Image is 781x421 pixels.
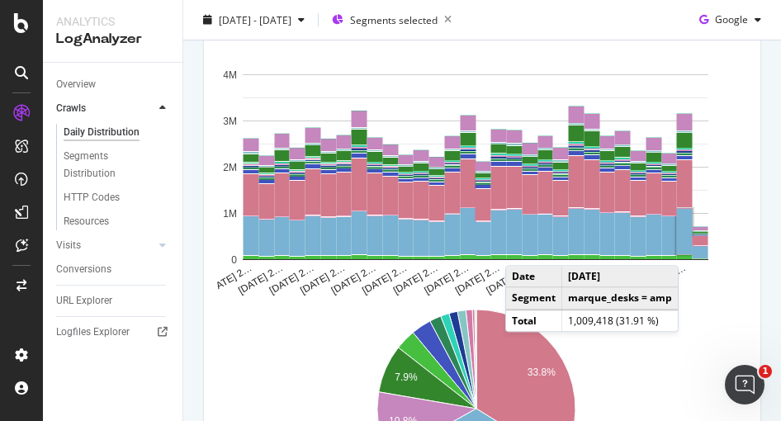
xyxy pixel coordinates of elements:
[56,76,171,93] a: Overview
[223,69,237,81] text: 4M
[56,100,154,117] a: Crawls
[759,365,772,378] span: 1
[506,287,562,310] td: Segment
[64,124,140,141] div: Daily Distribution
[350,12,438,26] span: Segments selected
[56,324,130,341] div: Logfiles Explorer
[231,254,237,266] text: 0
[64,213,171,230] a: Resources
[395,372,418,384] text: 7.9%
[223,208,237,220] text: 1M
[64,189,120,206] div: HTTP Codes
[64,213,109,230] div: Resources
[64,124,171,141] a: Daily Distribution
[64,189,171,206] a: HTTP Codes
[693,7,768,33] button: Google
[56,292,171,310] a: URL Explorer
[56,292,112,310] div: URL Explorer
[562,267,679,288] td: [DATE]
[562,287,679,310] td: marque_desks = amp
[56,237,154,254] a: Visits
[56,30,169,49] div: LogAnalyzer
[56,76,96,93] div: Overview
[223,116,237,127] text: 3M
[56,324,171,341] a: Logfiles Explorer
[223,162,237,173] text: 2M
[506,267,562,288] td: Date
[217,50,735,297] svg: A chart.
[56,13,169,30] div: Analytics
[725,365,764,404] iframe: Intercom live chat
[64,148,155,182] div: Segments Distribution
[562,310,679,331] td: 1,009,418 (31.91 %)
[56,237,81,254] div: Visits
[56,261,111,278] div: Conversions
[528,367,556,379] text: 33.8%
[715,12,748,26] span: Google
[196,7,311,33] button: [DATE] - [DATE]
[64,148,171,182] a: Segments Distribution
[56,261,171,278] a: Conversions
[56,100,86,117] div: Crawls
[219,12,291,26] span: [DATE] - [DATE]
[325,7,458,33] button: Segments selected
[506,310,562,331] td: Total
